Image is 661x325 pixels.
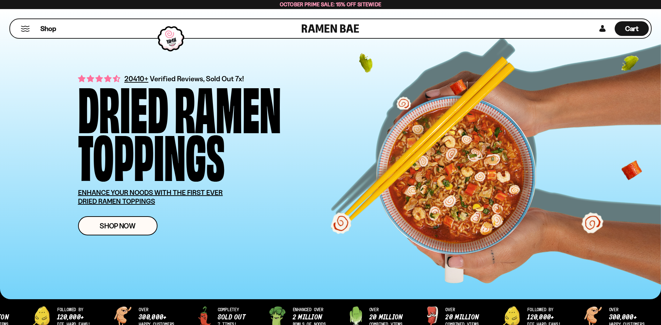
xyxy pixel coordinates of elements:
[78,82,168,130] div: Dried
[280,1,382,8] span: October Prime Sale: 15% off Sitewide
[78,130,225,178] div: Toppings
[615,19,649,38] div: Cart
[78,216,157,235] a: Shop Now
[78,188,223,205] u: ENHANCE YOUR NOODS WITH THE FIRST EVER DRIED RAMEN TOPPINGS
[40,24,56,33] span: Shop
[100,222,136,229] span: Shop Now
[21,26,30,32] button: Mobile Menu Trigger
[175,82,281,130] div: Ramen
[40,21,56,36] a: Shop
[625,24,639,33] span: Cart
